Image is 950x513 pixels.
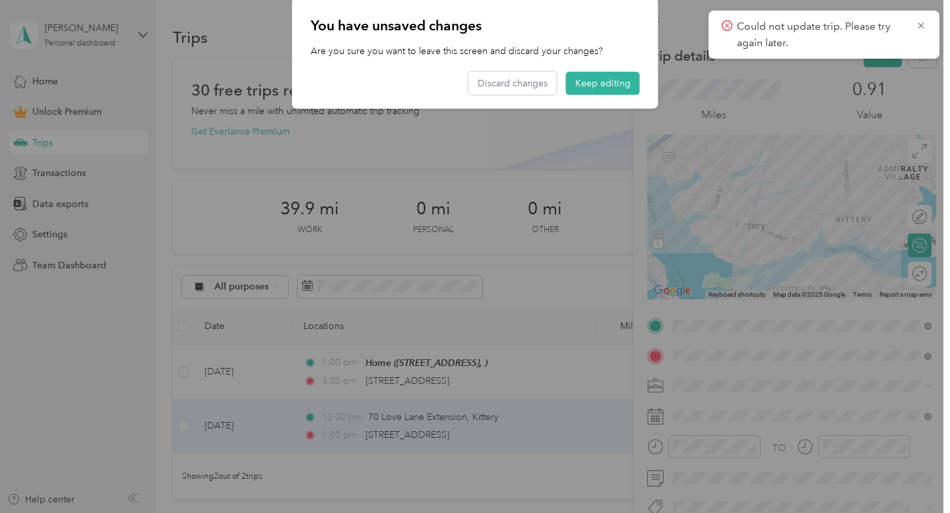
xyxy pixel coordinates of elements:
iframe: Everlance-gr Chat Button Frame [876,439,950,513]
p: Are you sure you want to leave this screen and discard your changes? [311,44,640,58]
button: Discard changes [468,72,557,95]
p: Could not update trip. Please try again later. [737,18,906,51]
p: You have unsaved changes [311,16,640,35]
button: Keep editing [566,72,640,95]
